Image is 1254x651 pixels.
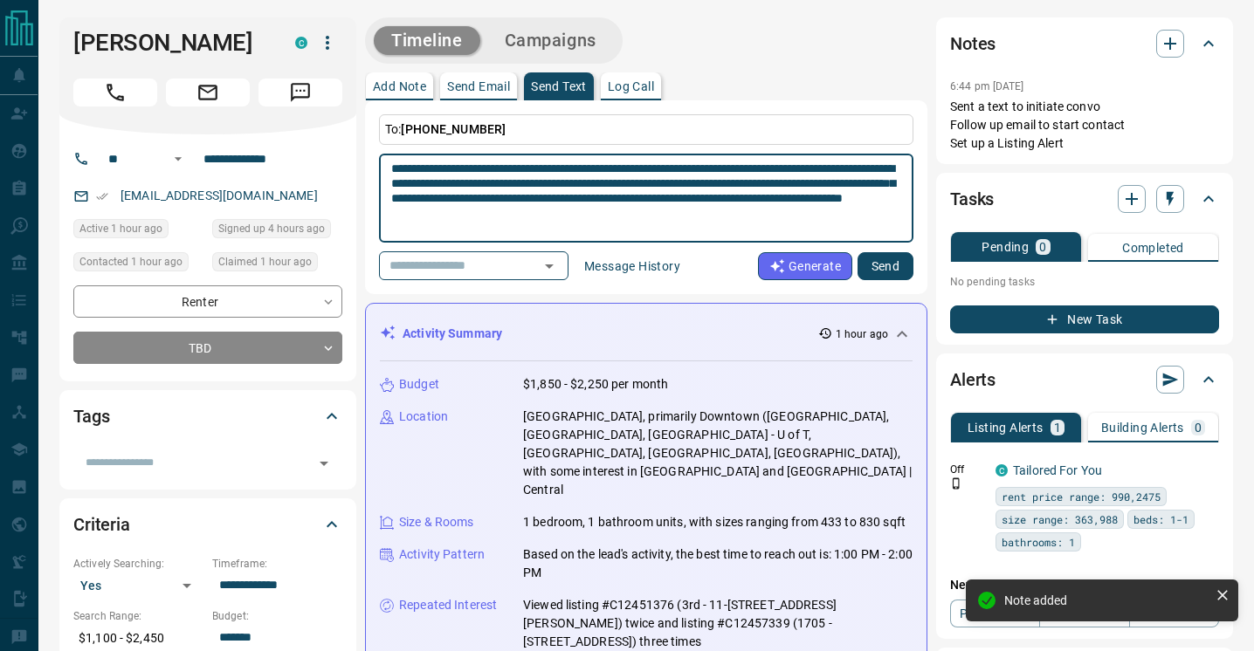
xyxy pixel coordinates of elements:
p: Completed [1122,242,1184,254]
div: Tasks [950,178,1219,220]
p: Repeated Interest [399,596,497,614]
button: Send [858,252,913,280]
span: Active 1 hour ago [79,220,162,237]
div: TBD [73,332,342,364]
p: [GEOGRAPHIC_DATA], primarily Downtown ([GEOGRAPHIC_DATA], [GEOGRAPHIC_DATA], [GEOGRAPHIC_DATA] - ... [523,408,913,499]
p: Log Call [608,80,654,93]
div: condos.ca [295,37,307,49]
a: Tailored For You [1013,463,1102,477]
h2: Tags [73,402,109,430]
p: 1 bedroom, 1 bathroom units, with sizes ranging from 433 to 830 sqft [523,513,906,531]
p: Actively Searching: [73,556,203,572]
div: Sun Oct 12 2025 [73,219,203,243]
p: Add Note [373,80,426,93]
h2: Notes [950,30,996,58]
p: To: [379,114,913,145]
h2: Criteria [73,511,130,538]
div: Yes [73,572,203,600]
div: Note added [1004,593,1209,607]
div: condos.ca [996,464,1008,476]
span: rent price range: 990,2475 [1002,488,1161,505]
p: Timeframe: [212,556,342,572]
span: Email [166,79,250,106]
p: Sent a text to initiate convo Follow up email to start contact Set up a Listing Alert [950,98,1219,153]
div: Notes [950,23,1219,65]
button: Generate [758,252,852,280]
div: Alerts [950,359,1219,401]
button: New Task [950,305,1219,333]
div: Activity Summary1 hour ago [380,318,913,350]
svg: Email Verified [96,190,108,202]
button: Open [168,148,189,169]
p: $1,850 - $2,250 per month [523,375,668,394]
div: Sun Oct 12 2025 [212,219,342,243]
p: Location [399,408,448,426]
svg: Push Notification Only [950,477,962,490]
span: Contacted 1 hour ago [79,253,183,271]
p: 1 [1054,421,1061,434]
p: Off [950,462,985,477]
p: Listing Alerts [968,421,1044,434]
p: Based on the lead's activity, the best time to reach out is: 1:00 PM - 2:00 PM [523,545,913,582]
a: [EMAIL_ADDRESS][DOMAIN_NAME] [121,188,318,202]
div: Renter [73,285,342,318]
h2: Tasks [950,185,994,213]
p: Viewed listing #C12451376 (3rd - 11-[STREET_ADDRESS][PERSON_NAME]) twice and listing #C12457339 (... [523,596,913,651]
span: bathrooms: 1 [1002,533,1075,551]
button: Message History [574,252,691,280]
h1: [PERSON_NAME] [73,29,269,57]
span: [PHONE_NUMBER] [401,122,506,136]
div: Sun Oct 12 2025 [73,252,203,277]
button: Open [537,254,562,278]
span: Call [73,79,157,106]
div: Tags [73,395,342,437]
p: Pending [982,241,1029,253]
p: Budget [399,375,439,394]
button: Campaigns [487,26,614,55]
p: 1 hour ago [836,326,888,342]
p: Budget: [212,608,342,624]
h2: Alerts [950,366,996,394]
p: No pending tasks [950,269,1219,295]
p: New Alert: [950,576,1219,594]
p: 0 [1039,241,1046,253]
span: Signed up 4 hours ago [218,220,325,237]
span: Message [258,79,342,106]
div: Sun Oct 12 2025 [212,252,342,277]
p: Send Email [447,80,510,93]
p: 0 [1195,421,1202,434]
p: 6:44 pm [DATE] [950,80,1024,93]
a: Property [950,600,1040,627]
button: Open [312,451,336,476]
p: Activity Summary [403,325,502,343]
p: Send Text [531,80,587,93]
div: Criteria [73,504,342,545]
p: Size & Rooms [399,513,474,531]
p: Building Alerts [1101,421,1184,434]
span: size range: 363,988 [1002,511,1118,528]
p: Activity Pattern [399,545,485,564]
span: beds: 1-1 [1133,511,1189,528]
span: Claimed 1 hour ago [218,253,312,271]
button: Timeline [374,26,480,55]
p: Search Range: [73,608,203,624]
